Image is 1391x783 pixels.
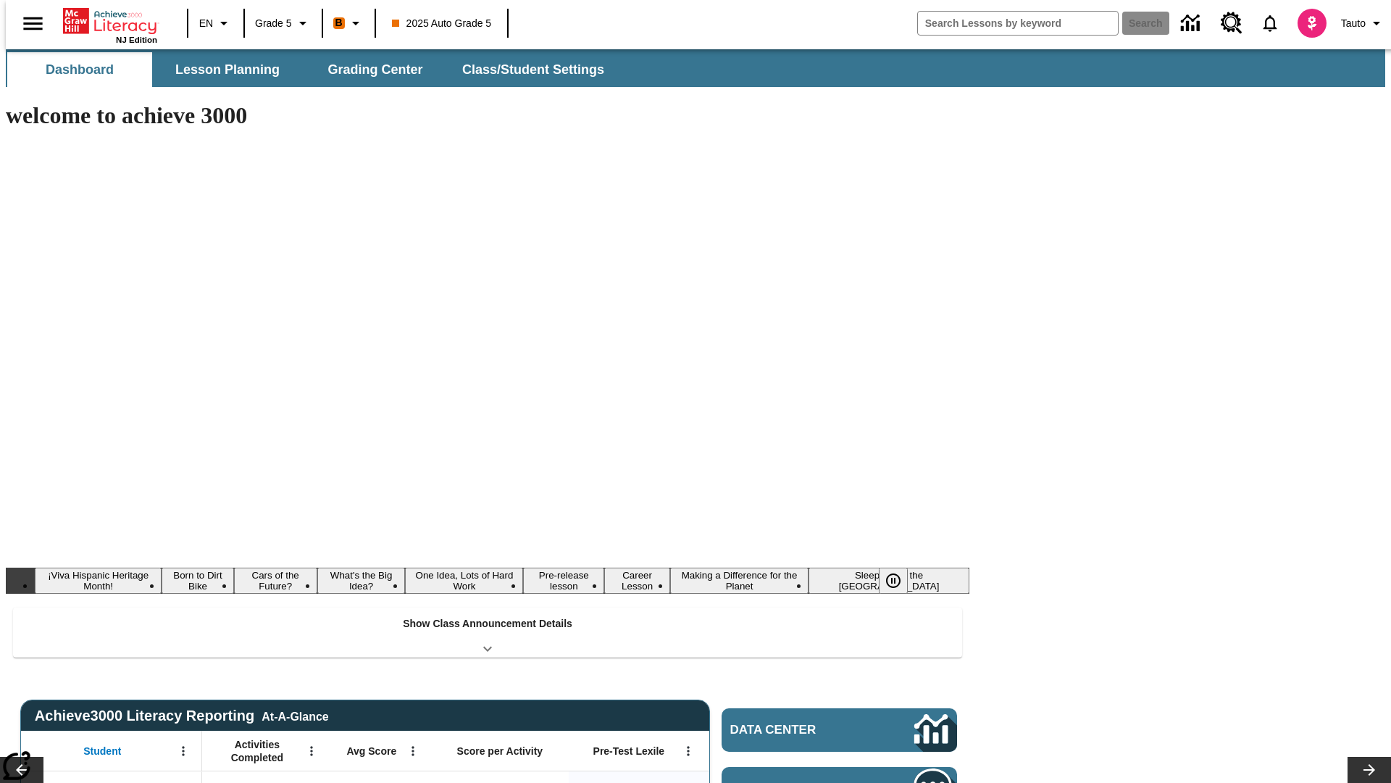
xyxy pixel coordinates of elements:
button: Slide 2 Born to Dirt Bike [162,568,233,594]
p: Show Class Announcement Details [403,616,572,631]
button: Pause [879,568,908,594]
div: Show Class Announcement Details [13,608,962,658]
div: SubNavbar [6,52,617,87]
button: Profile/Settings [1335,10,1391,36]
span: EN [199,16,213,31]
button: Slide 7 Career Lesson [604,568,670,594]
span: Score per Activity [457,745,543,758]
button: Lesson carousel, Next [1348,757,1391,783]
div: Home [63,5,157,44]
span: Lesson Planning [175,62,280,78]
button: Slide 3 Cars of the Future? [234,568,317,594]
button: Open Menu [301,740,322,762]
button: Open Menu [402,740,424,762]
button: Dashboard [7,52,152,87]
span: Grading Center [327,62,422,78]
button: Slide 1 ¡Viva Hispanic Heritage Month! [35,568,162,594]
div: SubNavbar [6,49,1385,87]
span: 2025 Auto Grade 5 [392,16,492,31]
button: Open side menu [12,2,54,45]
button: Lesson Planning [155,52,300,87]
div: At-A-Glance [262,708,328,724]
a: Data Center [1172,4,1212,43]
span: Class/Student Settings [462,62,604,78]
span: Grade 5 [255,16,292,31]
button: Grading Center [303,52,448,87]
button: Slide 9 Sleepless in the Animal Kingdom [809,568,969,594]
span: Avg Score [346,745,396,758]
a: Data Center [722,708,957,752]
span: Data Center [730,723,866,737]
span: B [335,14,343,32]
button: Slide 5 One Idea, Lots of Hard Work [405,568,523,594]
button: Open Menu [677,740,699,762]
a: Resource Center, Will open in new tab [1212,4,1251,43]
a: Home [63,7,157,36]
span: Tauto [1341,16,1366,31]
button: Class/Student Settings [451,52,616,87]
button: Slide 6 Pre-release lesson [523,568,604,594]
button: Select a new avatar [1289,4,1335,42]
button: Grade: Grade 5, Select a grade [249,10,317,36]
span: Dashboard [46,62,114,78]
span: Pre-Test Lexile [593,745,665,758]
button: Slide 4 What's the Big Idea? [317,568,406,594]
img: avatar image [1298,9,1327,38]
button: Language: EN, Select a language [193,10,239,36]
input: search field [918,12,1118,35]
span: Student [83,745,121,758]
span: Achieve3000 Literacy Reporting [35,708,329,724]
span: Activities Completed [209,738,305,764]
button: Boost Class color is orange. Change class color [327,10,370,36]
button: Slide 8 Making a Difference for the Planet [670,568,809,594]
div: Pause [879,568,922,594]
span: NJ Edition [116,36,157,44]
a: Notifications [1251,4,1289,42]
h1: welcome to achieve 3000 [6,102,969,129]
button: Open Menu [172,740,194,762]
